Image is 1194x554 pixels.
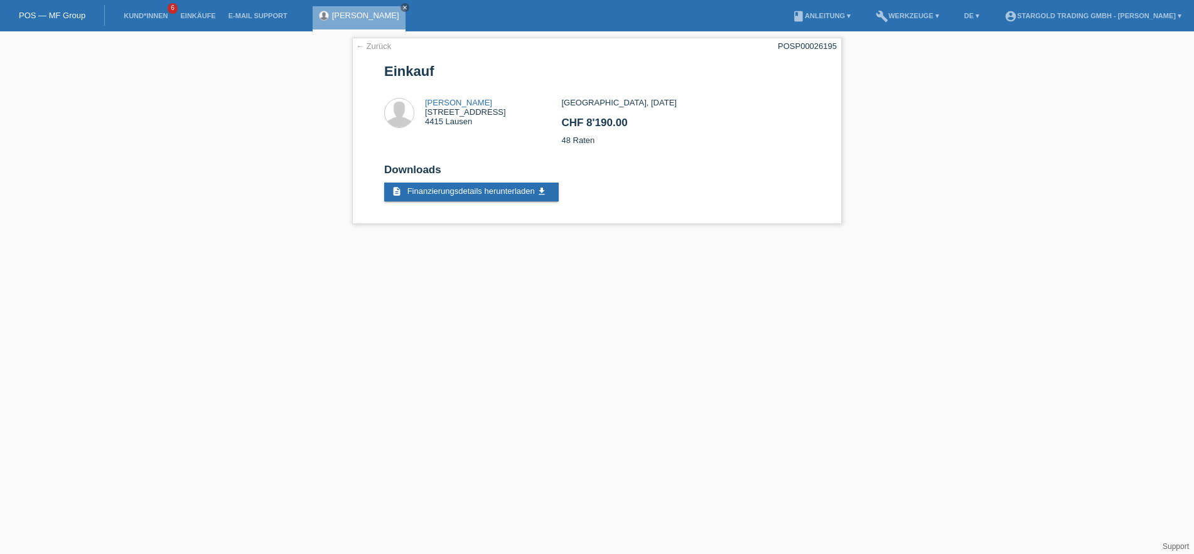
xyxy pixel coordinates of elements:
a: description Finanzierungsdetails herunterladen get_app [384,183,559,201]
a: DE ▾ [958,12,986,19]
a: [PERSON_NAME] [425,98,492,107]
i: build [876,10,888,23]
span: 6 [168,3,178,14]
div: [GEOGRAPHIC_DATA], [DATE] 48 Raten [561,98,809,154]
h2: CHF 8'190.00 [561,117,809,136]
a: bookAnleitung ▾ [786,12,857,19]
a: buildWerkzeuge ▾ [869,12,945,19]
span: Finanzierungsdetails herunterladen [407,186,535,196]
i: close [402,4,408,11]
div: POSP00026195 [778,41,837,51]
a: account_circleStargold Trading GmbH - [PERSON_NAME] ▾ [998,12,1188,19]
a: Support [1163,542,1189,551]
a: E-Mail Support [222,12,294,19]
i: account_circle [1004,10,1017,23]
a: Kund*innen [117,12,174,19]
a: Einkäufe [174,12,222,19]
a: [PERSON_NAME] [332,11,399,20]
h1: Einkauf [384,63,810,79]
h2: Downloads [384,164,810,183]
i: get_app [537,186,547,196]
i: book [792,10,805,23]
a: POS — MF Group [19,11,85,20]
a: close [401,3,409,12]
a: ← Zurück [356,41,391,51]
i: description [392,186,402,196]
div: [STREET_ADDRESS] 4415 Lausen [425,98,506,126]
